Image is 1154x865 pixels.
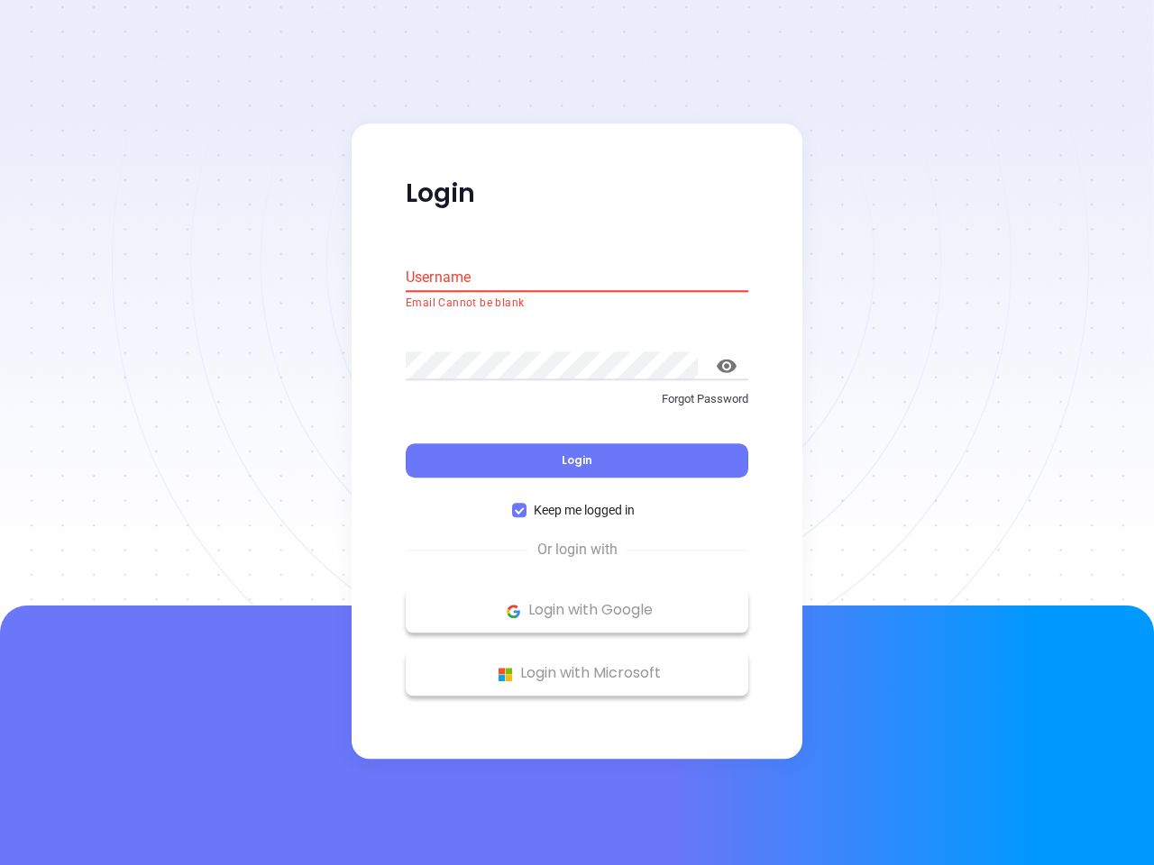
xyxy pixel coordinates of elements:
p: Login with Microsoft [415,660,739,687]
p: Login [406,178,748,210]
span: Login [562,453,592,469]
span: Or login with [528,540,627,561]
a: Forgot Password [406,390,748,423]
button: Login [406,444,748,478]
p: Forgot Password [406,390,748,408]
button: Google Logo Login with Google [406,588,748,633]
img: Microsoft Logo [494,663,517,686]
p: Login with Google [415,597,739,624]
span: Keep me logged in [527,501,642,521]
button: toggle password visibility [705,344,748,387]
p: Email Cannot be blank [406,295,748,313]
img: Google Logo [502,600,525,623]
button: Microsoft Logo Login with Microsoft [406,651,748,697]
